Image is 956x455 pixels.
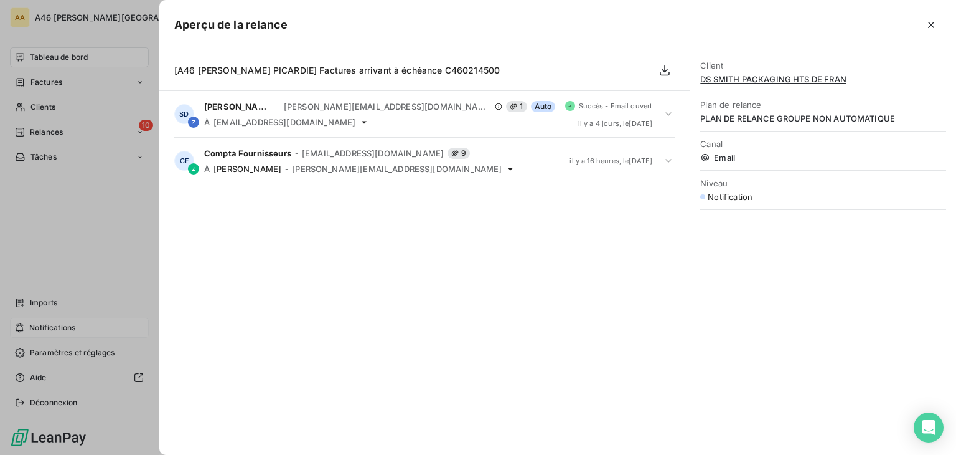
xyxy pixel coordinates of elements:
[700,60,946,70] span: Client
[708,192,752,202] span: Notification
[204,164,210,174] span: À
[700,100,946,110] span: Plan de relance
[174,16,288,34] h5: Aperçu de la relance
[700,178,946,188] span: Niveau
[569,157,652,165] span: il y a 16 heures , le [DATE]
[174,151,194,171] div: CF
[213,164,281,174] span: [PERSON_NAME]
[531,101,556,112] span: Auto
[204,102,273,112] span: [PERSON_NAME]
[914,413,944,443] div: Open Intercom Messenger
[578,120,653,127] span: il y a 4 jours , le [DATE]
[506,101,527,112] span: 1
[700,153,946,163] span: Email
[285,165,288,173] span: -
[700,74,946,84] span: DS SMITH PACKAGING HTS DE FRAN
[174,104,194,124] div: SD
[700,139,946,149] span: Canal
[295,150,298,157] span: -
[174,65,500,75] span: [A46 [PERSON_NAME] PICARDIE] Factures arrivant à échéance C460214500
[302,148,444,158] span: [EMAIL_ADDRESS][DOMAIN_NAME]
[204,148,291,158] span: Compta Fournisseurs
[204,117,210,127] span: À
[700,113,946,123] span: PLAN DE RELANCE GROUPE NON AUTOMATIQUE
[292,164,502,174] span: [PERSON_NAME][EMAIL_ADDRESS][DOMAIN_NAME]
[284,102,492,112] span: [PERSON_NAME][EMAIL_ADDRESS][DOMAIN_NAME]
[277,103,280,110] span: -
[213,117,355,127] span: [EMAIL_ADDRESS][DOMAIN_NAME]
[579,102,652,110] span: Succès - Email ouvert
[448,148,470,159] span: 9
